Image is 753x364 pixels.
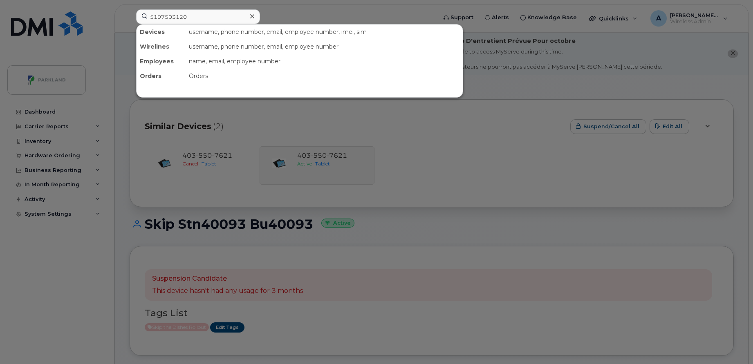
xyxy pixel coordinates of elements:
[186,69,463,83] div: Orders
[186,54,463,69] div: name, email, employee number
[137,25,186,39] div: Devices
[186,25,463,39] div: username, phone number, email, employee number, imei, sim
[137,39,186,54] div: Wirelines
[186,39,463,54] div: username, phone number, email, employee number
[137,54,186,69] div: Employees
[137,69,186,83] div: Orders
